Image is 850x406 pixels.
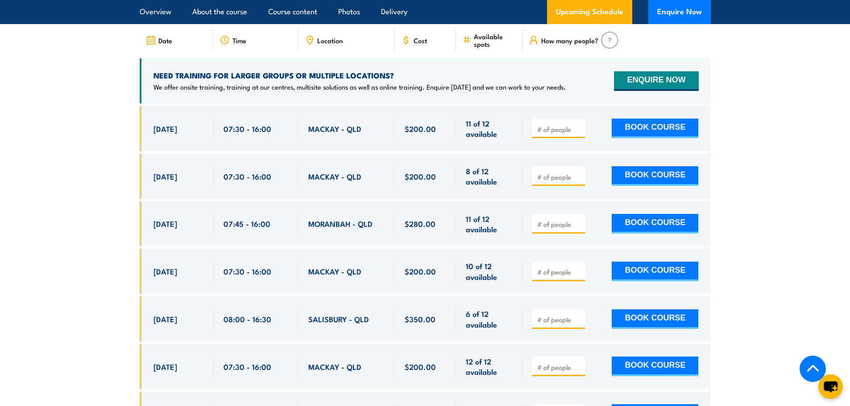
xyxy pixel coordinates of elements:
span: 8 of 12 available [466,166,513,187]
span: $280.00 [405,218,435,229]
span: MACKAY - QLD [308,123,361,134]
span: MACKAY - QLD [308,361,361,372]
span: Date [158,37,172,44]
button: BOOK COURSE [612,357,698,376]
span: How many people? [541,37,598,44]
span: $200.00 [405,123,436,134]
span: Location [317,37,343,44]
span: 11 of 12 available [466,213,513,234]
span: Available spots [474,33,516,48]
span: 10 of 12 available [466,261,513,282]
span: 6 of 12 available [466,308,513,329]
span: MACKAY - QLD [308,171,361,181]
input: # of people [537,363,582,372]
span: [DATE] [153,266,177,276]
input: # of people [537,125,582,134]
span: [DATE] [153,171,177,181]
span: 07:30 - 16:00 [224,171,271,181]
span: 07:30 - 16:00 [224,361,271,372]
span: 07:30 - 16:00 [224,266,271,276]
p: We offer onsite training, training at our centres, multisite solutions as well as online training... [153,82,566,91]
span: Cost [414,37,427,44]
input: # of people [537,267,582,276]
span: 12 of 12 available [466,356,513,377]
h4: NEED TRAINING FOR LARGER GROUPS OR MULTIPLE LOCATIONS? [153,70,566,80]
input: # of people [537,220,582,229]
button: BOOK COURSE [612,309,698,329]
span: [DATE] [153,123,177,134]
span: 11 of 12 available [466,118,513,139]
button: BOOK COURSE [612,166,698,186]
span: MACKAY - QLD [308,266,361,276]
button: BOOK COURSE [612,119,698,138]
span: [DATE] [153,314,177,324]
button: ENQUIRE NOW [614,71,698,91]
button: BOOK COURSE [612,214,698,234]
span: [DATE] [153,361,177,372]
span: 07:45 - 16:00 [224,218,270,229]
span: MORANBAH - QLD [308,218,373,229]
input: # of people [537,172,582,181]
button: BOOK COURSE [612,262,698,281]
span: 08:00 - 16:30 [224,314,271,324]
span: SALISBURY - QLD [308,314,369,324]
span: $200.00 [405,361,436,372]
span: $200.00 [405,171,436,181]
span: 07:30 - 16:00 [224,123,271,134]
input: # of people [537,315,582,324]
span: [DATE] [153,218,177,229]
span: $200.00 [405,266,436,276]
span: Time [232,37,246,44]
span: $350.00 [405,314,435,324]
button: chat-button [818,374,843,399]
